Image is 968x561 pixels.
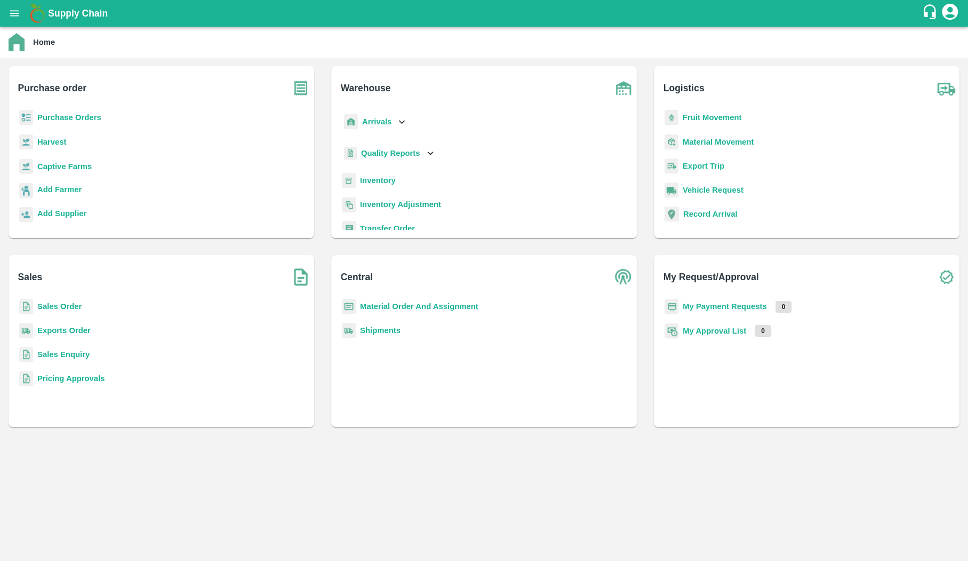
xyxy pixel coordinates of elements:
[342,110,408,134] div: Arrivals
[19,110,33,125] img: reciept
[27,3,48,24] img: logo
[342,323,356,338] img: shipments
[922,4,940,23] div: customer-support
[933,75,959,101] img: truck
[360,326,401,335] a: Shipments
[19,183,33,199] img: farmer
[940,2,959,25] div: account of current user
[683,327,746,335] a: My Approval List
[344,147,357,160] img: qualityReport
[19,323,33,338] img: shipments
[37,208,86,222] a: Add Supplier
[665,110,678,125] img: fruit
[665,323,678,339] img: approval
[755,325,771,337] p: 0
[18,81,86,96] b: Purchase order
[342,197,356,212] img: inventory
[683,162,724,170] a: Export Trip
[665,207,679,222] img: recordArrival
[287,264,314,290] img: soSales
[19,299,33,314] img: sales
[48,8,108,19] b: Supply Chain
[2,1,27,26] button: open drawer
[37,326,91,335] a: Exports Order
[37,350,90,359] a: Sales Enquiry
[344,114,358,130] img: whArrival
[37,185,82,194] b: Add Farmer
[37,113,101,122] a: Purchase Orders
[19,347,33,362] img: sales
[341,81,391,96] b: Warehouse
[287,75,314,101] img: purchase
[683,302,767,311] a: My Payment Requests
[663,270,759,285] b: My Request/Approval
[37,209,86,218] b: Add Supplier
[665,134,678,150] img: material
[610,264,637,290] img: central
[37,374,105,383] a: Pricing Approvals
[37,302,82,311] a: Sales Order
[665,159,678,174] img: delivery
[683,138,754,146] a: Material Movement
[665,183,678,198] img: vehicle
[37,184,82,198] a: Add Farmer
[610,75,637,101] img: warehouse
[19,134,33,150] img: harvest
[341,270,373,285] b: Central
[360,224,415,233] a: Transfer Order
[342,299,356,314] img: centralMaterial
[37,138,66,146] a: Harvest
[360,302,478,311] a: Material Order And Assignment
[342,221,356,236] img: whTransfer
[933,264,959,290] img: check
[33,38,55,46] b: Home
[683,186,743,194] a: Vehicle Request
[361,149,420,157] b: Quality Reports
[19,207,33,223] img: supplier
[19,371,33,386] img: sales
[362,117,391,126] b: Arrivals
[683,210,738,218] a: Record Arrival
[48,6,922,21] a: Supply Chain
[19,159,33,175] img: harvest
[775,301,792,313] p: 0
[683,113,742,122] a: Fruit Movement
[360,200,441,209] a: Inventory Adjustment
[342,143,436,164] div: Quality Reports
[9,33,25,51] img: home
[665,299,678,314] img: payment
[663,81,705,96] b: Logistics
[18,270,43,285] b: Sales
[360,176,396,185] a: Inventory
[37,162,92,171] a: Captive Farms
[342,173,356,188] img: whInventory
